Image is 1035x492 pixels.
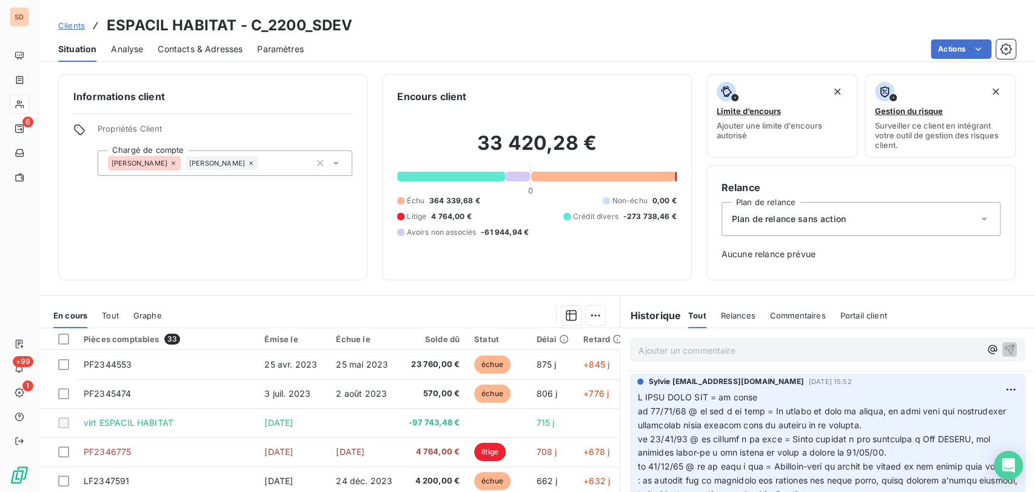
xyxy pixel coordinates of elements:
[865,74,1016,158] button: Gestion du risqueSurveiller ce client en intégrant votre outil de gestion des risques client.
[652,195,677,206] span: 0,00 €
[536,334,569,344] div: Délai
[620,308,681,323] h6: Historique
[58,43,96,55] span: Situation
[717,106,781,116] span: Limite d’encours
[706,74,857,158] button: Limite d’encoursAjouter une limite d’encours autorisé
[336,334,394,344] div: Échue le
[84,334,250,345] div: Pièces comptables
[474,472,511,490] span: échue
[264,334,321,344] div: Émise le
[84,388,131,399] span: PF2345474
[732,213,846,225] span: Plan de relance sans action
[264,476,293,486] span: [DATE]
[474,334,521,344] div: Statut
[583,476,610,486] span: +632 j
[111,43,143,55] span: Analyse
[583,334,622,344] div: Retard
[408,359,460,371] span: 23 760,00 €
[474,385,511,403] span: échue
[408,446,460,458] span: 4 764,00 €
[257,43,304,55] span: Paramètres
[429,195,480,206] span: 364 339,68 €
[407,195,424,206] span: Échu
[528,186,533,195] span: 0
[336,388,387,399] span: 2 août 2023
[474,356,511,374] span: échue
[536,359,556,369] span: 875 j
[407,227,476,238] span: Avoirs non associés
[408,475,460,487] span: 4 200,00 €
[336,359,388,369] span: 25 mai 2023
[264,447,293,457] span: [DATE]
[583,359,609,369] span: +845 j
[102,311,119,320] span: Tout
[336,447,364,457] span: [DATE]
[583,388,609,399] span: +776 j
[722,248,1000,260] span: Aucune relance prévue
[84,359,132,369] span: PF2344553
[408,417,460,429] span: -97 743,48 €
[58,19,85,32] a: Clients
[336,476,392,486] span: 24 déc. 2023
[840,311,887,320] span: Portail client
[612,195,648,206] span: Non-échu
[58,21,85,30] span: Clients
[264,388,310,399] span: 3 juil. 2023
[931,39,991,59] button: Actions
[98,124,352,141] span: Propriétés Client
[158,43,243,55] span: Contacts & Adresses
[164,334,180,345] span: 33
[73,89,352,104] h6: Informations client
[809,378,852,385] span: [DATE] 15:52
[264,417,293,428] span: [DATE]
[22,380,33,391] span: 1
[84,417,173,428] span: virt ESPACIL HABITAT
[264,359,317,369] span: 25 avr. 2023
[107,15,352,36] h3: ESPACIL HABITAT - C_2200_SDEV
[770,311,826,320] span: Commentaires
[13,356,33,367] span: +99
[875,121,1005,150] span: Surveiller ce client en intégrant votre outil de gestion des risques client.
[717,121,847,140] span: Ajouter une limite d’encours autorisé
[722,180,1000,195] h6: Relance
[10,7,29,27] div: SD
[721,311,755,320] span: Relances
[536,388,557,399] span: 806 j
[84,447,131,457] span: PF2346775
[648,376,803,387] span: Sylvie [EMAIL_ADDRESS][DOMAIN_NAME]
[189,160,245,167] span: [PERSON_NAME]
[133,311,162,320] span: Graphe
[481,227,529,238] span: -61 944,94 €
[53,311,87,320] span: En cours
[536,417,554,428] span: 715 j
[875,106,943,116] span: Gestion du risque
[397,89,466,104] h6: Encours client
[397,131,676,167] h2: 33 420,28 €
[84,476,129,486] span: LF2347591
[10,465,29,485] img: Logo LeanPay
[536,476,557,486] span: 662 j
[431,211,472,222] span: 4 764,00 €
[112,160,167,167] span: [PERSON_NAME]
[22,116,33,127] span: 6
[583,447,609,457] span: +678 j
[258,158,268,169] input: Ajouter une valeur
[536,447,557,457] span: 708 j
[408,388,460,400] span: 570,00 €
[623,211,677,222] span: -273 738,46 €
[474,443,506,461] span: litige
[688,311,706,320] span: Tout
[573,211,618,222] span: Crédit divers
[408,334,460,344] div: Solde dû
[407,211,426,222] span: Litige
[994,451,1023,480] div: Open Intercom Messenger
